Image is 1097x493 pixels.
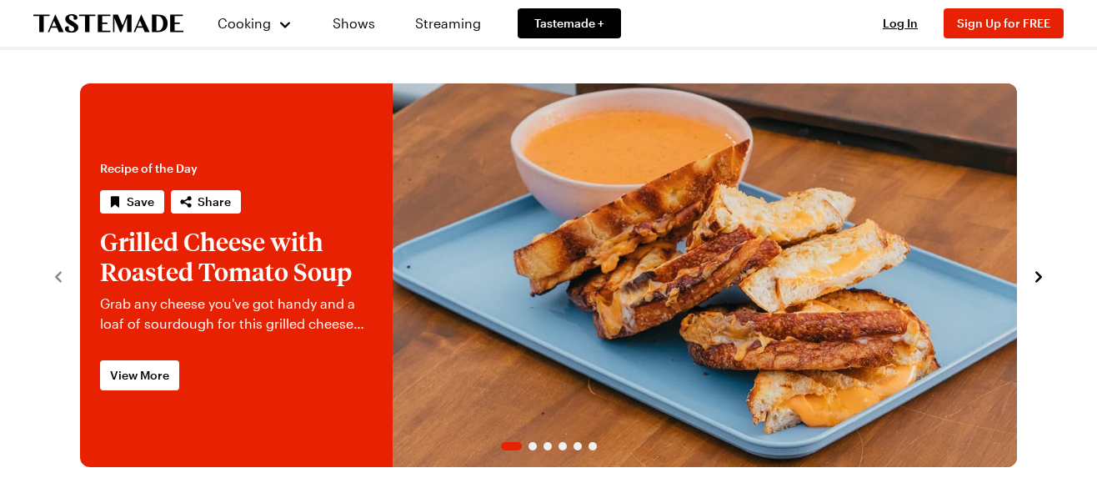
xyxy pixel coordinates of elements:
a: Tastemade + [518,8,621,38]
button: Share [171,190,241,214]
span: Go to slide 1 [501,442,522,450]
span: Log In [883,16,918,30]
span: Go to slide 2 [528,442,537,450]
div: 1 / 6 [80,83,1017,467]
span: Tastemade + [534,15,604,32]
span: Save [127,194,154,210]
span: Share [198,194,231,210]
span: View More [110,367,169,384]
button: Log In [867,15,934,32]
button: navigate to previous item [50,265,67,285]
a: To Tastemade Home Page [33,14,183,33]
a: View More [100,360,179,390]
span: Go to slide 3 [543,442,552,450]
span: Sign Up for FREE [957,16,1050,30]
span: Go to slide 5 [574,442,582,450]
span: Go to slide 6 [589,442,597,450]
span: Go to slide 4 [559,442,567,450]
button: Cooking [217,3,293,43]
button: navigate to next item [1030,265,1047,285]
span: Cooking [218,15,271,31]
button: Save recipe [100,190,164,214]
button: Sign Up for FREE [944,8,1064,38]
